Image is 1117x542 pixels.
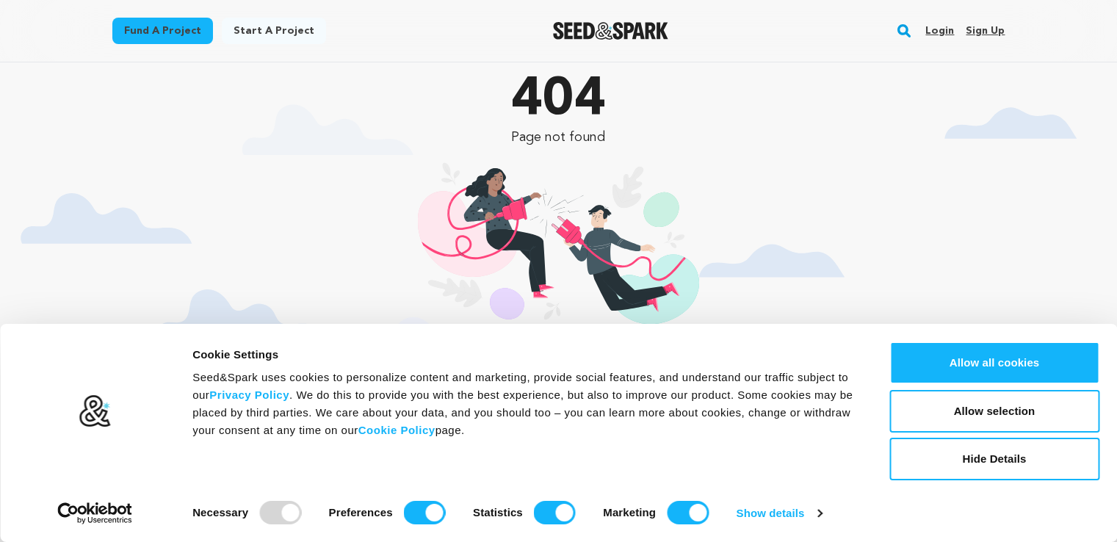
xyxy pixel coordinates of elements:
img: Seed&Spark Logo Dark Mode [553,22,668,40]
strong: Preferences [329,506,393,518]
div: Cookie Settings [192,346,856,364]
a: Seed&Spark Homepage [553,22,668,40]
a: Privacy Policy [209,389,289,401]
img: 404 illustration [418,162,699,344]
a: Usercentrics Cookiebot - opens in a new window [31,502,159,524]
img: logo [79,394,112,428]
button: Allow all cookies [889,342,1099,384]
a: Fund a project [112,18,213,44]
div: Seed&Spark uses cookies to personalize content and marketing, provide social features, and unders... [192,369,856,439]
a: Sign up [966,19,1005,43]
button: Hide Details [889,438,1099,480]
strong: Necessary [192,506,248,518]
strong: Statistics [473,506,523,518]
a: Show details [737,502,822,524]
a: Start a project [222,18,326,44]
strong: Marketing [603,506,656,518]
a: Login [925,19,954,43]
p: Page not found [410,127,707,148]
p: 404 [410,74,707,127]
button: Allow selection [889,390,1099,433]
a: Cookie Policy [358,424,435,436]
